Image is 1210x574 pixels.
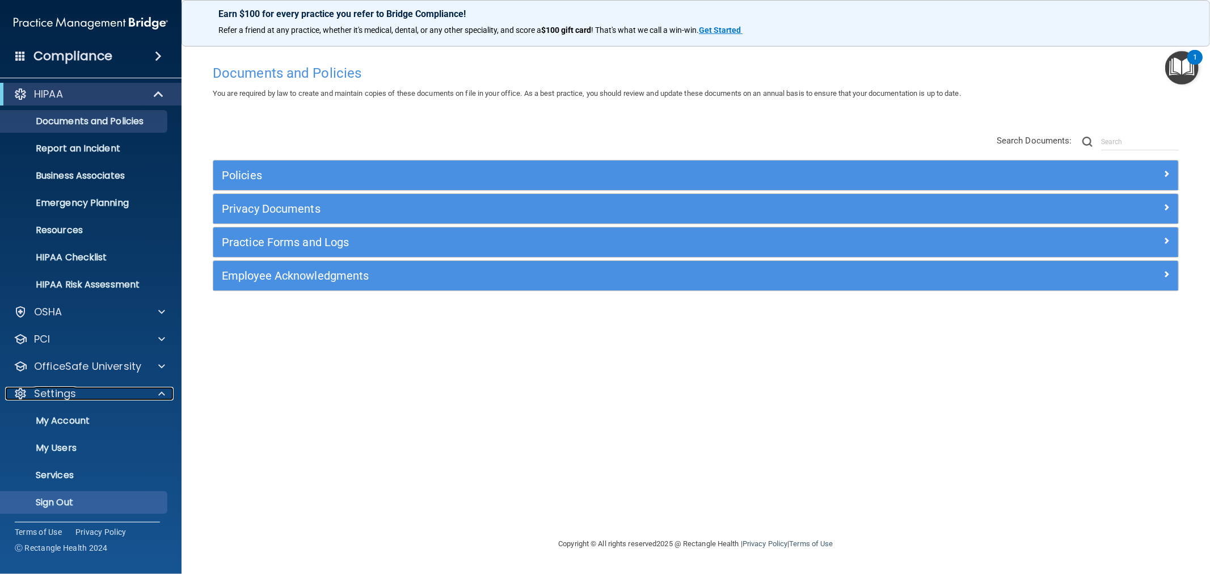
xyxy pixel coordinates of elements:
a: Terms of Use [15,526,62,538]
span: Refer a friend at any practice, whether it's medical, dental, or any other speciality, and score a [218,26,541,35]
div: 1 [1193,57,1197,72]
strong: Get Started [699,26,741,35]
span: You are required by law to create and maintain copies of these documents on file in your office. ... [213,89,961,98]
a: Terms of Use [789,539,833,548]
strong: $100 gift card [541,26,591,35]
p: My Users [7,442,162,454]
a: OfficeSafe University [14,360,165,373]
h5: Policies [222,169,929,182]
p: Business Associates [7,170,162,182]
button: Open Resource Center, 1 new notification [1165,51,1199,85]
span: Ⓒ Rectangle Health 2024 [15,542,108,554]
a: Privacy Documents [222,200,1170,218]
h4: Documents and Policies [213,66,1179,81]
input: Search [1101,133,1179,150]
span: ! That's what we call a win-win. [591,26,699,35]
p: HIPAA Checklist [7,252,162,263]
a: Privacy Policy [75,526,127,538]
p: HIPAA [34,87,63,101]
img: PMB logo [14,12,168,35]
a: HIPAA [14,87,165,101]
a: Policies [222,166,1170,184]
p: My Account [7,415,162,427]
div: Copyright © All rights reserved 2025 @ Rectangle Health | | [489,526,903,562]
p: Earn $100 for every practice you refer to Bridge Compliance! [218,9,1173,19]
p: Resources [7,225,162,236]
p: Services [7,470,162,481]
a: Employee Acknowledgments [222,267,1170,285]
p: OfficeSafe University [34,360,141,373]
p: Report an Incident [7,143,162,154]
p: Sign Out [7,497,162,508]
span: Search Documents: [997,136,1072,146]
a: PCI [14,332,165,346]
p: OSHA [34,305,62,319]
p: HIPAA Risk Assessment [7,279,162,290]
h4: Compliance [33,48,112,64]
h5: Practice Forms and Logs [222,236,929,248]
p: PCI [34,332,50,346]
a: Get Started [699,26,743,35]
a: Privacy Policy [743,539,787,548]
h5: Privacy Documents [222,202,929,215]
p: Documents and Policies [7,116,162,127]
a: Practice Forms and Logs [222,233,1170,251]
p: Settings [34,387,76,400]
a: OSHA [14,305,165,319]
p: Emergency Planning [7,197,162,209]
img: ic-search.3b580494.png [1082,137,1093,147]
h5: Employee Acknowledgments [222,269,929,282]
a: Settings [14,387,165,400]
